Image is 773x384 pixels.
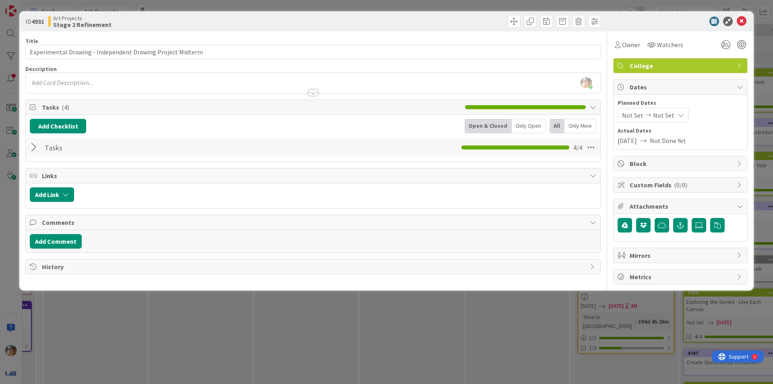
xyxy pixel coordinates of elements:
span: Not Set [622,110,643,120]
span: ( 0/0 ) [674,181,687,189]
span: College [630,61,733,71]
b: 4931 [31,17,44,25]
div: 1 [42,3,44,10]
div: Open & Closed [465,119,512,133]
span: [DATE] [618,136,637,145]
span: ID [25,17,44,26]
button: Add Link [30,187,74,202]
span: Watchers [657,40,683,50]
span: Support [17,1,37,11]
span: Description [25,65,57,73]
button: Add Comment [30,234,82,249]
span: Links [42,171,586,181]
span: ( 4 ) [62,103,69,111]
span: Metrics [630,272,733,282]
b: Stage 2 Refinement [53,21,112,28]
span: History [42,262,586,272]
label: Title [25,37,38,45]
img: DgSP5OpwsSRUZKwS8gMSzgstfBmcQ77l.jpg [581,77,592,88]
span: Block [630,159,733,168]
button: Add Checklist [30,119,86,133]
span: Planned Dates [618,99,743,107]
span: Mirrors [630,251,733,260]
span: Tasks [42,102,461,112]
span: Not Done Yet [650,136,686,145]
input: Add Checklist... [42,140,223,155]
span: Dates [630,82,733,92]
div: Only Open [512,119,546,133]
span: Art Projects [53,15,112,21]
span: Custom Fields [630,180,733,190]
span: Not Set [653,110,674,120]
span: Actual Dates [618,127,743,135]
div: All [550,119,564,133]
div: Only Mine [564,119,596,133]
input: type card name here... [25,45,601,59]
span: 4 / 4 [573,143,582,152]
span: Attachments [630,201,733,211]
span: Owner [622,40,640,50]
span: Comments [42,218,586,227]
